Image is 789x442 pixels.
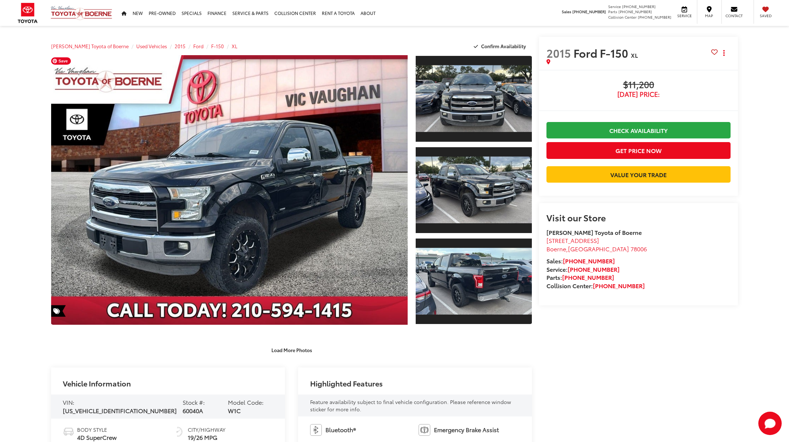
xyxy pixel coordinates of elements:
img: 2015 Ford F-150 XL [414,248,533,315]
h2: Highlighted Features [310,379,383,387]
span: Feature availability subject to final vehicle configuration. Please reference window sticker for ... [310,398,511,413]
span: Emergency Brake Assist [434,426,499,434]
a: Value Your Trade [546,166,731,183]
img: 2015 Ford F-150 XL [47,54,411,326]
img: Bluetooth® [310,424,322,436]
span: 19/26 MPG [188,433,225,442]
img: Emergency Brake Assist [419,424,430,436]
span: 2015 [546,45,571,61]
span: Contact [725,13,743,18]
a: [PERSON_NAME] Toyota of Boerne [51,43,129,49]
a: [PHONE_NUMBER] [568,265,620,273]
a: Used Vehicles [136,43,167,49]
h2: Visit our Store [546,213,731,222]
svg: Start Chat [758,412,782,435]
span: , [546,244,647,253]
span: [PHONE_NUMBER] [638,14,671,20]
a: [PHONE_NUMBER] [562,273,614,281]
a: Ford [193,43,203,49]
span: XL [631,51,638,59]
img: Vic Vaughan Toyota of Boerne [50,5,113,20]
button: Get Price Now [546,142,731,159]
a: Expand Photo 0 [51,55,408,325]
span: Service [608,4,621,9]
span: dropdown dots [723,50,725,56]
span: Special [51,305,66,317]
a: [STREET_ADDRESS] Boerne,[GEOGRAPHIC_DATA] 78006 [546,236,647,253]
strong: [PERSON_NAME] Toyota of Boerne [546,228,642,236]
button: Confirm Availability [470,40,532,53]
strong: Collision Center: [546,281,645,290]
a: [PHONE_NUMBER] [563,256,615,265]
span: Ford F-150 [573,45,631,61]
img: 2015 Ford F-150 XL [414,65,533,132]
img: 2015 Ford F-150 XL [414,157,533,224]
a: Expand Photo 3 [416,238,532,325]
img: Fuel Economy [174,426,185,438]
span: City/Highway [188,426,225,433]
a: Expand Photo 2 [416,146,532,234]
button: Load More Photos [266,343,317,356]
span: Service [676,13,693,18]
span: $11,200 [546,80,731,91]
a: [PHONE_NUMBER] [593,281,645,290]
span: Boerne [546,244,566,253]
span: Stock #: [183,398,205,406]
a: 2015 [175,43,186,49]
span: Confirm Availability [481,43,526,49]
span: Body Style [77,426,117,433]
a: Check Availability [546,122,731,138]
span: 4D SuperCrew [77,433,117,442]
span: Map [701,13,717,18]
button: Actions [718,46,731,59]
span: W1C [228,406,241,415]
span: Bluetooth® [325,426,356,434]
span: [STREET_ADDRESS] [546,236,599,244]
span: [PHONE_NUMBER] [618,9,652,14]
span: 60040A [183,406,203,415]
span: Sales [562,9,571,14]
span: [PHONE_NUMBER] [572,9,606,14]
a: F-150 [211,43,224,49]
span: 78006 [630,244,647,253]
span: [PHONE_NUMBER] [622,4,656,9]
a: Expand Photo 1 [416,55,532,142]
span: Save [51,57,71,65]
span: [GEOGRAPHIC_DATA] [568,244,629,253]
span: VIN: [63,398,75,406]
span: [US_VEHICLE_IDENTIFICATION_NUMBER] [63,406,177,415]
span: Parts [608,9,617,14]
span: Model Code: [228,398,264,406]
h2: Vehicle Information [63,379,131,387]
span: Saved [758,13,774,18]
span: Collision Center [608,14,637,20]
a: XL [232,43,237,49]
strong: Sales: [546,256,615,265]
strong: Parts: [546,273,614,281]
button: Toggle Chat Window [758,412,782,435]
span: [DATE] Price: [546,91,731,98]
strong: Service: [546,265,620,273]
